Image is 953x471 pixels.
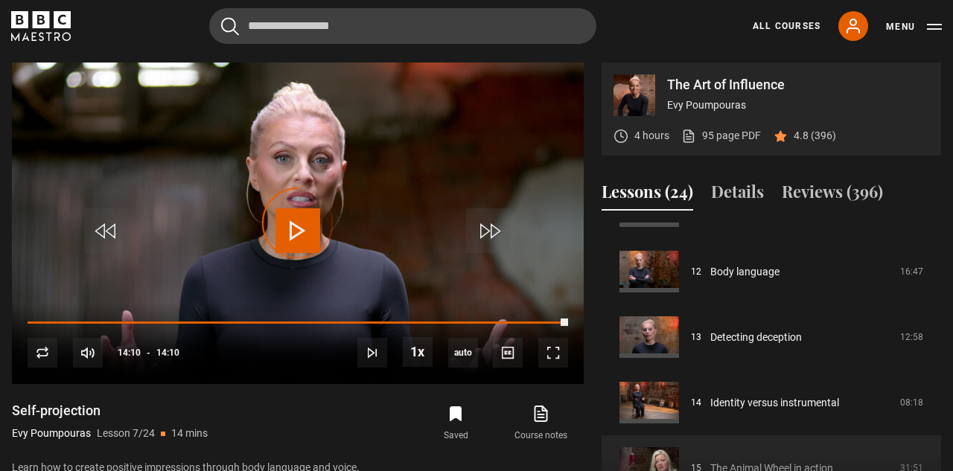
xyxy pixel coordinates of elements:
span: auto [448,338,478,368]
p: The Art of Influence [667,78,929,92]
button: Submit the search query [221,17,239,36]
p: 4.8 (396) [794,128,836,144]
a: 95 page PDF [681,128,761,144]
p: Lesson 7/24 [97,426,155,441]
video-js: Video Player [12,63,584,384]
a: All Courses [753,19,820,33]
h1: Self-projection [12,402,208,420]
button: Mute [73,338,103,368]
button: Replay [28,338,57,368]
a: Identity versus instrumental [710,395,839,411]
p: 14 mins [171,426,208,441]
button: Lessons (24) [602,179,693,211]
p: Evy Poumpouras [12,426,91,441]
p: 4 hours [634,128,669,144]
button: Playback Rate [403,337,433,367]
button: Fullscreen [538,338,568,368]
a: Detecting deception [710,330,802,345]
button: Next Lesson [357,338,387,368]
button: Saved [413,402,498,445]
span: 14:10 [118,339,141,366]
p: Evy Poumpouras [667,97,929,113]
span: - [147,347,150,358]
div: Current quality: 360p [448,338,478,368]
button: Details [711,179,764,211]
a: Course notes [499,402,584,445]
button: Captions [493,338,523,368]
button: Reviews (396) [782,179,883,211]
div: Progress Bar [28,321,568,324]
svg: BBC Maestro [11,11,71,41]
button: Toggle navigation [886,19,942,34]
span: 14:10 [156,339,179,366]
a: Body language [710,264,780,280]
input: Search [209,8,596,44]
